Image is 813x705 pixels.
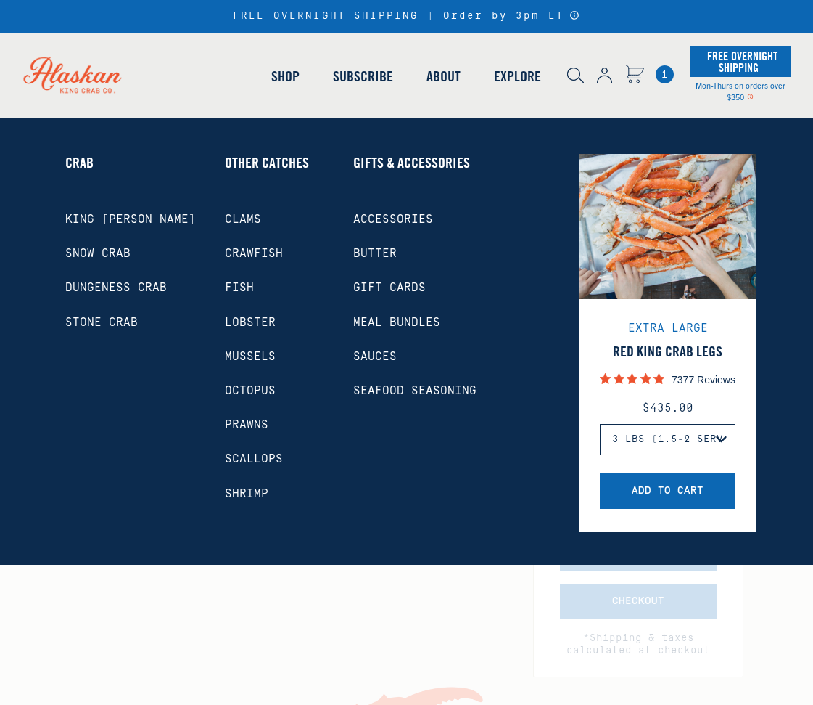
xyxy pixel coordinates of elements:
[747,91,754,102] span: Shipping Notice Icon
[353,213,476,227] a: Accessories
[65,281,196,295] a: Dungeness Crab
[255,35,316,118] a: Shop
[579,121,756,299] img: Red King Crab Legs
[477,35,558,118] a: Explore
[353,154,476,192] a: Gifts & Accessories
[353,316,476,330] a: Meal Bundles
[225,154,325,192] a: Other Catches
[65,316,196,330] a: Stone Crab
[656,65,674,83] span: 1
[672,372,735,386] p: 7377 Reviews
[65,247,196,261] a: Snow Crab
[600,343,735,360] a: Red King Crab Legs
[7,41,138,109] img: Alaskan King Crab Co. logo
[225,350,325,364] a: Mussels
[233,10,580,23] div: FREE OVERNIGHT SHIPPING | Order by 3pm ET
[353,247,476,261] a: Butter
[225,487,325,501] a: Shrimp
[600,424,735,455] select: Red King Crab Legs Select
[353,384,476,398] a: Seafood Seasoning
[696,80,785,102] span: Mon-Thurs on orders over $350
[625,65,644,86] a: Cart
[600,473,735,509] button: Add to Cart
[65,213,196,227] a: King [PERSON_NAME]
[632,485,703,497] span: Add to Cart
[600,369,664,389] span: 4.9 out of 5 stars rating in total 7377 reviews.
[353,350,476,364] a: Sauces
[628,322,708,335] span: Extra Large
[225,384,325,398] a: Octopus
[410,35,477,118] a: About
[225,247,325,261] a: Crawfish
[597,68,612,83] img: account
[65,154,196,192] a: Crab
[600,369,735,389] a: 7377 Reviews
[225,316,325,330] a: Lobster
[656,65,674,83] a: Cart
[569,10,580,20] a: Announcement Bar Modal
[225,452,325,466] a: Scallops
[225,281,325,295] a: Fish
[567,68,584,83] img: search
[225,418,325,432] a: Prawns
[353,281,476,295] a: Gift Cards
[316,35,410,118] a: Subscribe
[643,402,693,415] span: $435.00
[703,45,777,78] span: Free Overnight Shipping
[225,213,325,227] a: Clams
